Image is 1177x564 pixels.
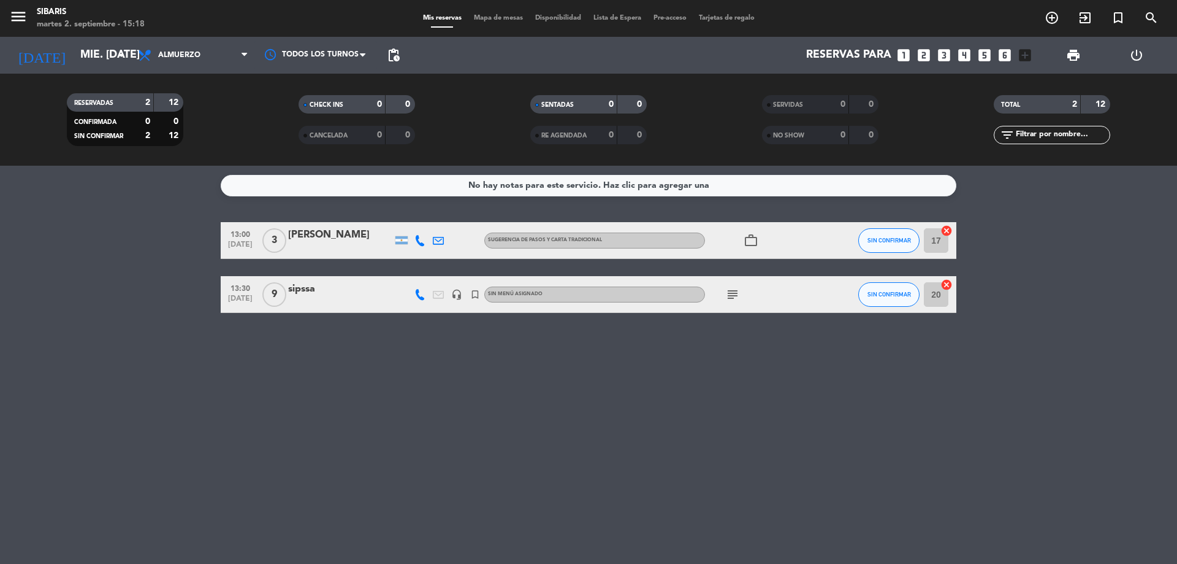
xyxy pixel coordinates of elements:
strong: 0 [840,100,845,109]
i: exit_to_app [1078,10,1092,25]
span: Mapa de mesas [468,15,529,21]
span: Lista de Espera [587,15,647,21]
strong: 0 [637,131,644,139]
strong: 0 [869,100,876,109]
span: Pre-acceso [647,15,693,21]
i: headset_mic [451,289,462,300]
strong: 2 [145,131,150,140]
i: looks_one [896,47,912,63]
span: SIN CONFIRMAR [867,291,911,298]
div: No hay notas para este servicio. Haz clic para agregar una [468,179,709,193]
i: looks_two [916,47,932,63]
strong: 12 [169,131,181,140]
span: [DATE] [225,241,256,255]
i: add_box [1017,47,1033,63]
strong: 0 [840,131,845,139]
strong: 0 [405,131,413,139]
span: CONFIRMADA [74,119,116,125]
span: 9 [262,282,286,307]
button: SIN CONFIRMAR [858,228,920,253]
i: subject [725,287,740,302]
strong: 0 [869,131,876,139]
span: pending_actions [386,48,401,63]
strong: 2 [1072,100,1077,109]
span: CHECK INS [310,102,343,108]
strong: 12 [169,98,181,107]
div: martes 2. septiembre - 15:18 [37,18,145,31]
span: TOTAL [1001,102,1020,108]
span: 13:00 [225,226,256,241]
strong: 0 [145,117,150,126]
i: turned_in_not [470,289,481,300]
span: Sin menú asignado [488,292,543,296]
button: menu [9,7,28,30]
i: arrow_drop_down [114,48,129,63]
div: sipssa [288,281,392,297]
span: Mis reservas [417,15,468,21]
span: RE AGENDADA [541,133,587,139]
strong: 0 [173,117,181,126]
span: 3 [262,228,286,253]
span: RESERVADAS [74,100,113,106]
strong: 0 [609,100,614,109]
i: search [1144,10,1159,25]
i: cancel [940,279,953,291]
strong: 12 [1095,100,1108,109]
strong: 0 [377,100,382,109]
i: power_settings_new [1129,48,1144,63]
div: [PERSON_NAME] [288,227,392,243]
span: SIN CONFIRMAR [867,237,911,244]
span: Disponibilidad [529,15,587,21]
strong: 0 [609,131,614,139]
i: turned_in_not [1111,10,1126,25]
i: [DATE] [9,42,74,69]
strong: 0 [637,100,644,109]
i: looks_3 [936,47,952,63]
span: SENTADAS [541,102,574,108]
span: print [1066,48,1081,63]
strong: 0 [405,100,413,109]
div: sibaris [37,6,145,18]
strong: 2 [145,98,150,107]
div: LOG OUT [1105,37,1168,74]
i: work_outline [744,233,758,248]
span: sugerencia de pasos y carta tradicional [488,238,602,242]
span: Reservas para [806,49,891,61]
button: SIN CONFIRMAR [858,282,920,307]
strong: 0 [377,131,382,139]
i: add_circle_outline [1045,10,1059,25]
i: looks_5 [977,47,992,63]
span: CANCELADA [310,133,348,139]
i: looks_4 [956,47,972,63]
input: Filtrar por nombre... [1015,128,1110,142]
i: looks_6 [997,47,1013,63]
span: Tarjetas de regalo [693,15,761,21]
span: NO SHOW [773,133,804,139]
i: filter_list [1000,128,1015,142]
span: 13:30 [225,280,256,295]
i: cancel [940,225,953,237]
span: Almuerzo [158,51,200,60]
span: [DATE] [225,295,256,309]
span: SERVIDAS [773,102,803,108]
span: SIN CONFIRMAR [74,133,123,139]
i: menu [9,7,28,26]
